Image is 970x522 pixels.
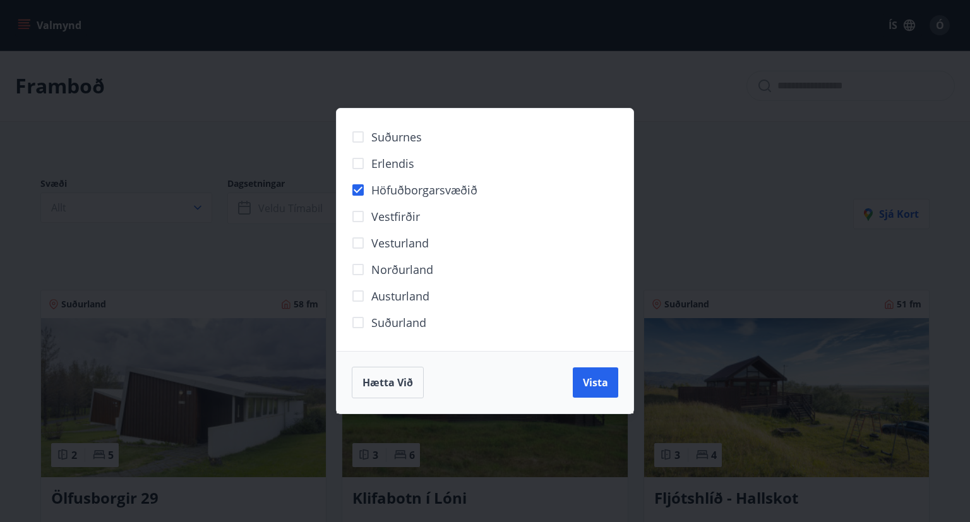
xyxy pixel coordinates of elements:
[371,155,414,172] span: Erlendis
[573,367,618,398] button: Vista
[352,367,424,398] button: Hætta við
[362,376,413,389] span: Hætta við
[583,376,608,389] span: Vista
[371,261,433,278] span: Norðurland
[371,314,426,331] span: Suðurland
[371,182,477,198] span: Höfuðborgarsvæðið
[371,208,420,225] span: Vestfirðir
[371,288,429,304] span: Austurland
[371,235,429,251] span: Vesturland
[371,129,422,145] span: Suðurnes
